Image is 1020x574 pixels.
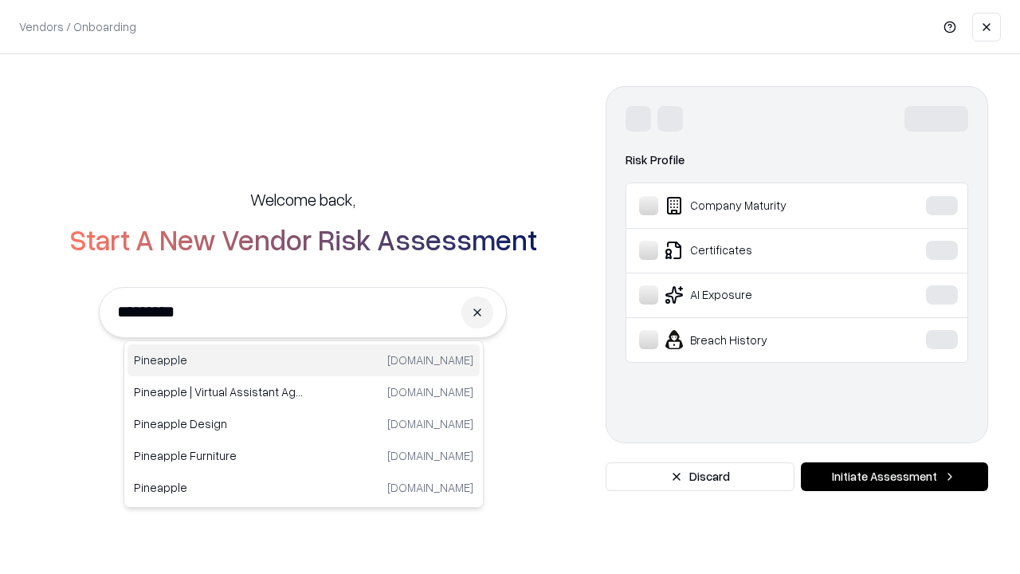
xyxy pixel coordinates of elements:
[606,462,794,491] button: Discard
[639,330,877,349] div: Breach History
[69,223,537,255] h2: Start A New Vendor Risk Assessment
[639,285,877,305] div: AI Exposure
[626,151,968,170] div: Risk Profile
[387,415,473,432] p: [DOMAIN_NAME]
[387,352,473,368] p: [DOMAIN_NAME]
[19,18,136,35] p: Vendors / Onboarding
[387,447,473,464] p: [DOMAIN_NAME]
[250,188,355,210] h5: Welcome back,
[134,447,304,464] p: Pineapple Furniture
[134,415,304,432] p: Pineapple Design
[134,479,304,496] p: Pineapple
[134,383,304,400] p: Pineapple | Virtual Assistant Agency
[387,383,473,400] p: [DOMAIN_NAME]
[387,479,473,496] p: [DOMAIN_NAME]
[801,462,988,491] button: Initiate Assessment
[134,352,304,368] p: Pineapple
[639,241,877,260] div: Certificates
[124,340,484,508] div: Suggestions
[639,196,877,215] div: Company Maturity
